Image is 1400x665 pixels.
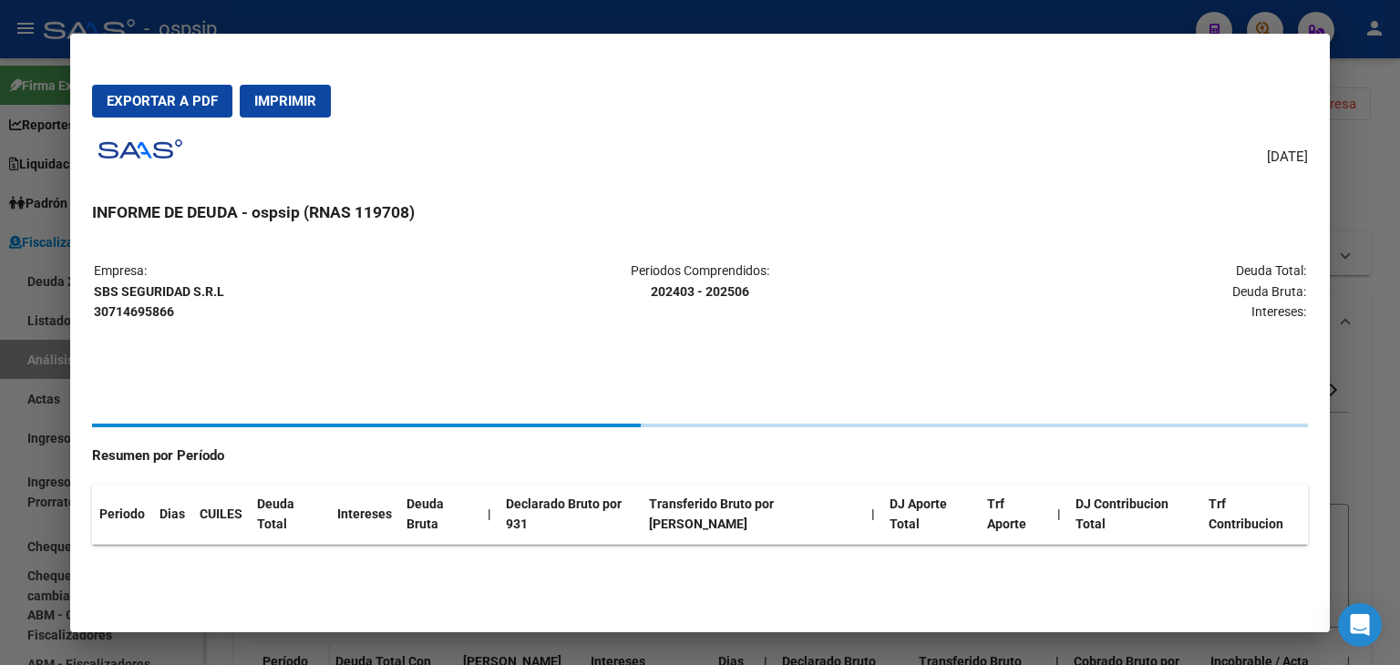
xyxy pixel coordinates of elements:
[92,485,152,545] th: Periodo
[92,200,1308,224] h3: INFORME DE DEUDA - ospsip (RNAS 119708)
[94,261,497,322] p: Empresa:
[94,284,224,320] strong: SBS SEGURIDAD S.R.L 30714695866
[1050,485,1068,545] th: |
[1068,485,1201,545] th: DJ Contribucion Total
[107,93,218,109] span: Exportar a PDF
[499,261,901,302] p: Periodos Comprendidos:
[250,485,330,545] th: Deuda Total
[254,93,316,109] span: Imprimir
[642,485,864,545] th: Transferido Bruto por [PERSON_NAME]
[1267,147,1308,168] span: [DATE]
[92,85,232,118] button: Exportar a PDF
[480,485,499,545] th: |
[903,261,1306,322] p: Deuda Total: Deuda Bruta: Intereses:
[499,485,642,545] th: Declarado Bruto por 931
[152,485,192,545] th: Dias
[399,485,480,545] th: Deuda Bruta
[330,485,399,545] th: Intereses
[980,485,1051,545] th: Trf Aporte
[192,485,250,545] th: CUILES
[1201,485,1308,545] th: Trf Contribucion
[882,485,980,545] th: DJ Aporte Total
[92,445,1308,466] h4: Resumen por Período
[651,284,749,299] strong: 202403 - 202506
[864,485,882,545] th: |
[240,85,331,118] button: Imprimir
[1338,603,1382,647] div: Open Intercom Messenger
